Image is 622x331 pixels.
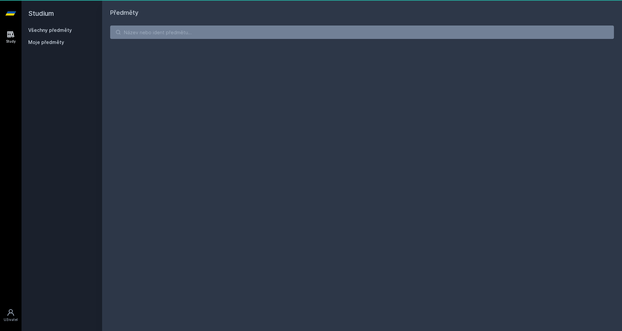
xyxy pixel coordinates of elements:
[6,39,16,44] div: Study
[28,27,72,33] a: Všechny předměty
[4,317,18,322] div: Uživatel
[1,27,20,47] a: Study
[110,26,614,39] input: Název nebo ident předmětu…
[1,305,20,326] a: Uživatel
[110,8,614,17] h1: Předměty
[28,39,64,46] span: Moje předměty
